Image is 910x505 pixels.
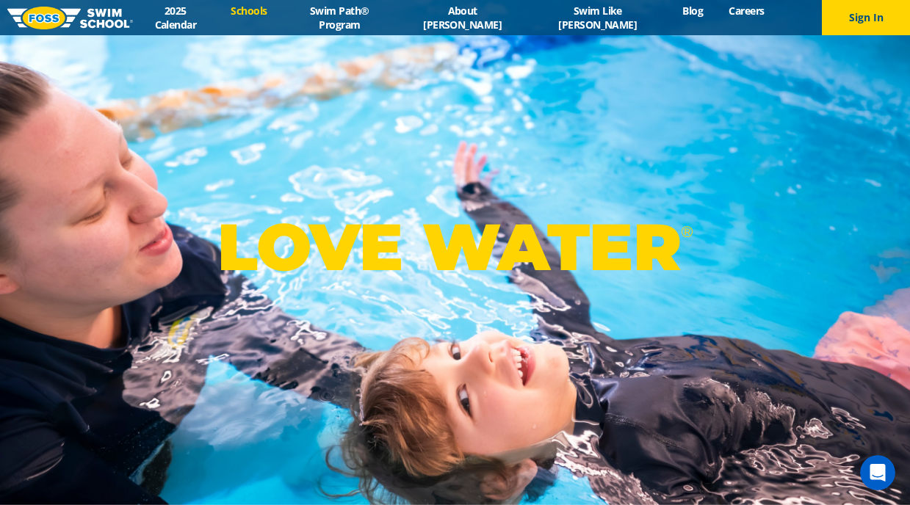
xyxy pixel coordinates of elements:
[7,7,133,29] img: FOSS Swim School Logo
[526,4,670,32] a: Swim Like [PERSON_NAME]
[133,4,218,32] a: 2025 Calendar
[280,4,399,32] a: Swim Path® Program
[716,4,777,18] a: Careers
[860,455,895,490] iframe: Intercom live chat
[681,222,693,241] sup: ®
[218,4,280,18] a: Schools
[670,4,716,18] a: Blog
[217,208,693,286] p: LOVE WATER
[400,4,526,32] a: About [PERSON_NAME]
